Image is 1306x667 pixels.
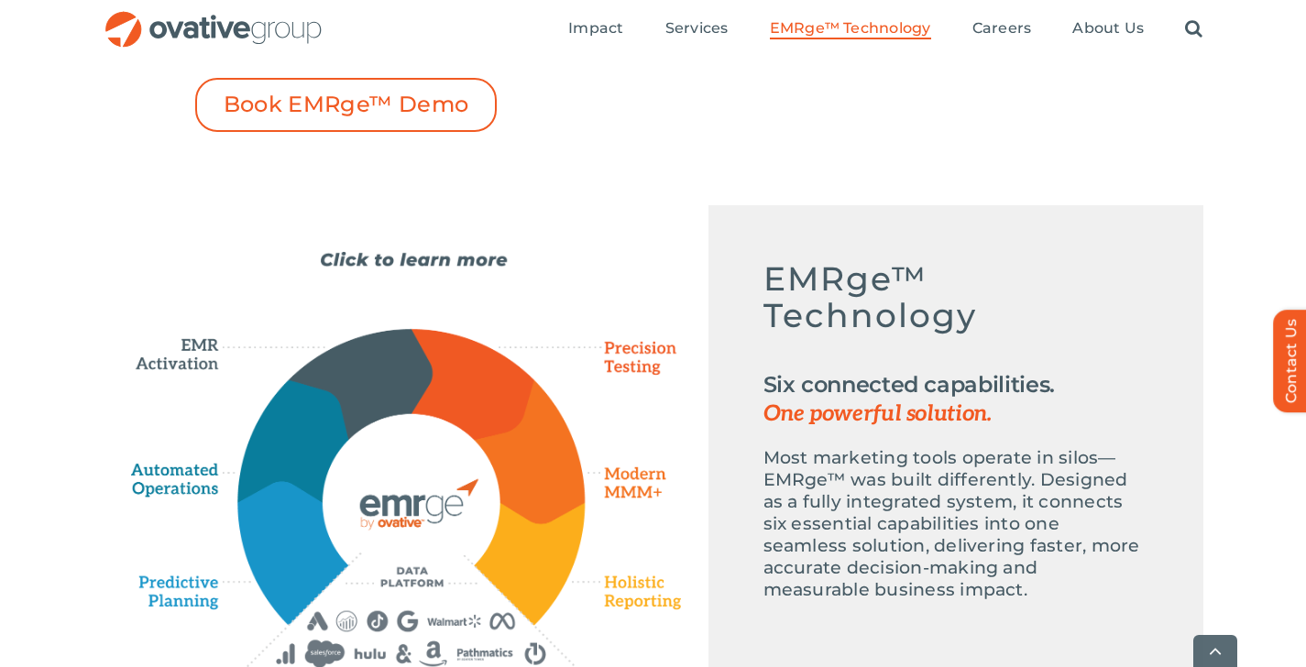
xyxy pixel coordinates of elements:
[594,572,682,613] path: Holistic Reporting
[195,78,498,132] a: Book EMRge™ Demo
[104,9,324,27] a: OG_Full_horizontal_RGB
[665,19,729,39] a: Services
[770,19,931,39] a: EMRge™ Technology
[140,566,253,618] path: Predictive Planning
[763,370,1148,429] h2: Six connected capabilities.
[131,443,226,498] path: Automated Operations
[568,19,623,39] a: Impact
[972,19,1032,38] span: Careers
[476,379,586,523] path: Modern MMM+
[289,329,432,437] path: EMR Activation
[972,19,1032,39] a: Careers
[412,330,534,440] path: Precision Testing
[131,310,236,372] path: EMR Activation
[568,19,623,38] span: Impact
[239,482,347,622] path: Predictive Planning
[763,260,1148,352] h5: EMRge™ Technology
[665,19,729,38] span: Services
[770,19,931,38] span: EMRge™ Technology
[763,447,1148,601] p: Most marketing tools operate in silos—EMRge™ was built differently. Designed as a fully integrate...
[763,399,1148,429] span: One powerful solution.
[1185,19,1202,39] a: Search
[581,333,682,383] path: Precision Testing
[475,503,585,624] path: Holistic Reporting
[224,92,469,118] span: Book EMRge™ Demo
[587,458,680,512] path: Modern MMM+
[1072,19,1144,38] span: About Us
[238,380,350,503] path: Automated Operations
[322,413,499,591] path: EMERGE Technology
[1072,19,1144,39] a: About Us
